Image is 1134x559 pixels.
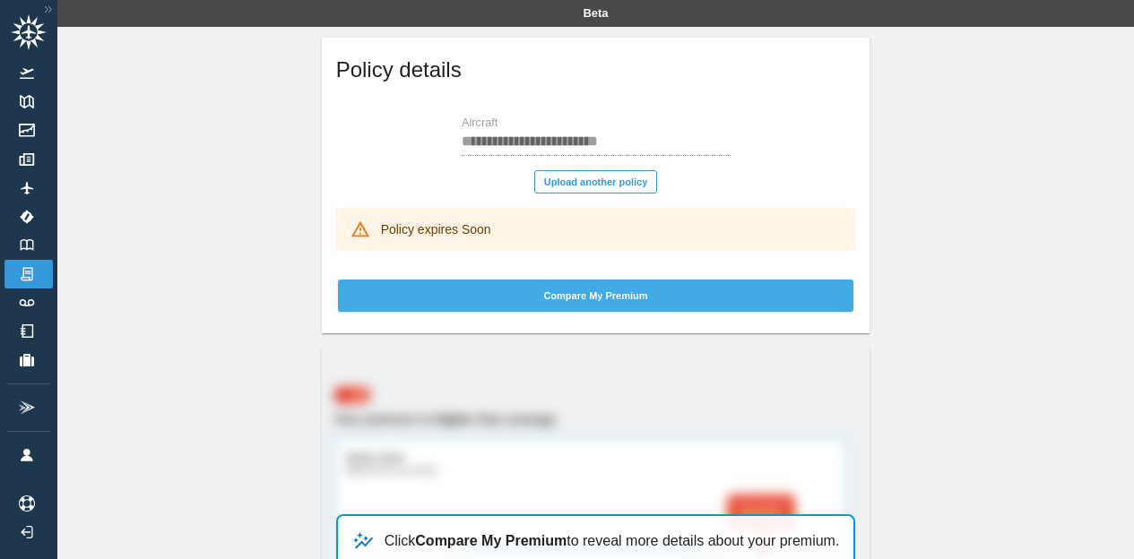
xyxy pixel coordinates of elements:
p: Click to reveal more details about your premium. [385,530,840,552]
h5: Policy details [336,56,462,84]
div: Policy details [322,38,870,109]
div: Policy expires Soon [381,213,491,245]
button: Compare My Premium [338,279,854,312]
img: uptrend-and-star-798e9c881b4915e3b082.svg [352,530,374,552]
b: Compare My Premium [415,533,567,548]
button: Upload another policy [534,170,658,193]
label: Aircraft [462,116,498,132]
